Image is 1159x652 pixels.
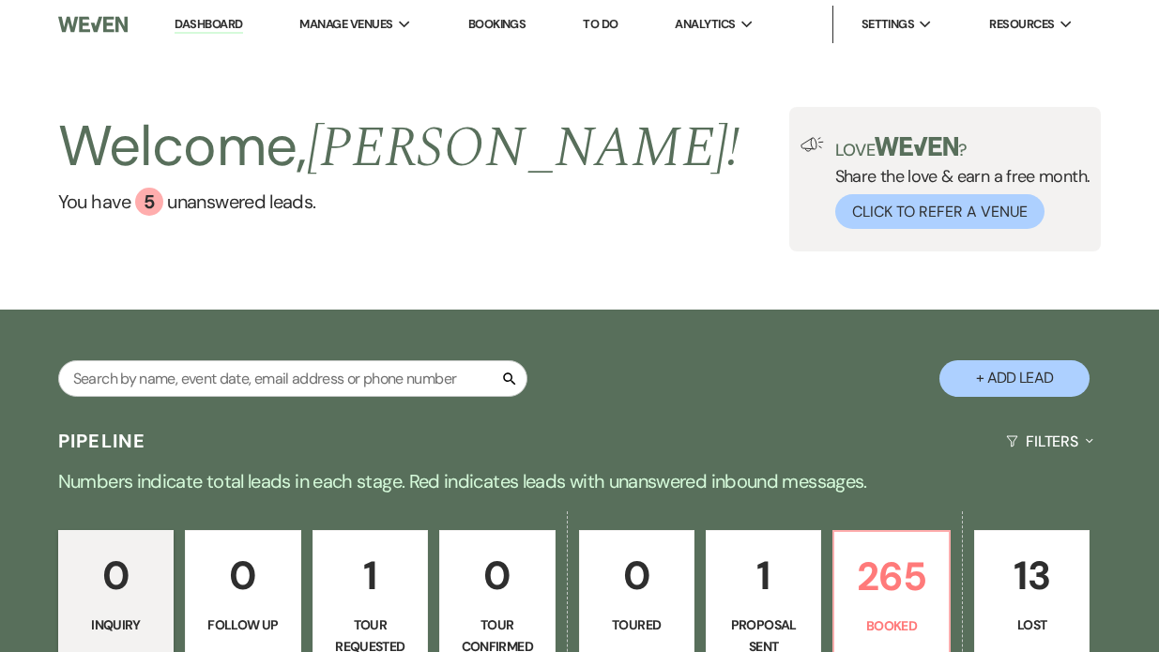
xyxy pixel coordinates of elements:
[468,16,526,32] a: Bookings
[862,15,915,34] span: Settings
[197,614,288,635] p: Follow Up
[58,188,740,216] a: You have 5 unanswered leads.
[986,614,1077,635] p: Lost
[999,417,1101,466] button: Filters
[986,544,1077,607] p: 13
[58,107,740,188] h2: Welcome,
[846,615,937,636] p: Booked
[875,137,958,156] img: weven-logo-green.svg
[197,544,288,607] p: 0
[299,15,392,34] span: Manage Venues
[583,16,618,32] a: To Do
[58,428,146,454] h3: Pipeline
[801,137,824,152] img: loud-speaker-illustration.svg
[307,105,740,191] span: [PERSON_NAME] !
[591,544,682,607] p: 0
[58,360,527,397] input: Search by name, event date, email address or phone number
[824,137,1090,229] div: Share the love & earn a free month.
[135,188,163,216] div: 5
[58,5,128,44] img: Weven Logo
[70,614,161,635] p: Inquiry
[325,544,416,607] p: 1
[846,545,937,608] p: 265
[591,614,682,635] p: Toured
[718,544,809,607] p: 1
[451,544,542,607] p: 0
[835,194,1045,229] button: Click to Refer a Venue
[70,544,161,607] p: 0
[989,15,1054,34] span: Resources
[175,16,242,34] a: Dashboard
[675,15,735,34] span: Analytics
[835,137,1090,159] p: Love ?
[939,360,1090,397] button: + Add Lead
